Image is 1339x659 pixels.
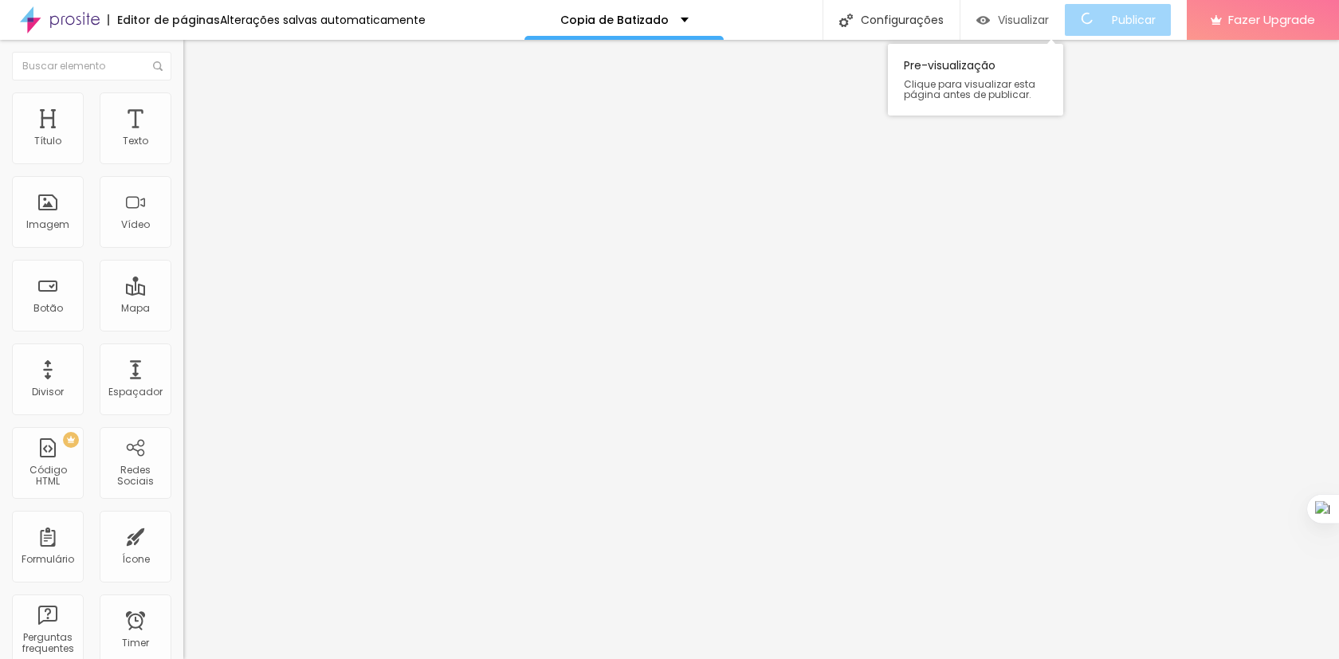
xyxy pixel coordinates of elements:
div: Alterações salvas automaticamente [220,14,426,25]
div: Editor de páginas [108,14,220,25]
div: Perguntas frequentes [16,632,79,655]
div: Texto [123,135,148,147]
div: Redes Sociais [104,465,167,488]
div: Botão [33,303,63,314]
span: Visualizar [998,14,1049,26]
div: Imagem [26,219,69,230]
span: Fazer Upgrade [1228,13,1315,26]
div: Divisor [32,386,64,398]
button: Publicar [1065,4,1171,36]
div: Vídeo [121,219,150,230]
div: Ícone [122,554,150,565]
img: Icone [839,14,853,27]
div: Título [34,135,61,147]
div: Timer [122,637,149,649]
span: Publicar [1112,14,1156,26]
img: Icone [153,61,163,71]
span: Clique para visualizar esta página antes de publicar. [904,79,1047,100]
img: view-1.svg [976,14,990,27]
div: Espaçador [108,386,163,398]
button: Visualizar [960,4,1065,36]
div: Código HTML [16,465,79,488]
input: Buscar elemento [12,52,171,80]
p: Copia de Batizado [560,14,669,25]
div: Mapa [121,303,150,314]
div: Formulário [22,554,74,565]
div: Pre-visualização [888,44,1063,116]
